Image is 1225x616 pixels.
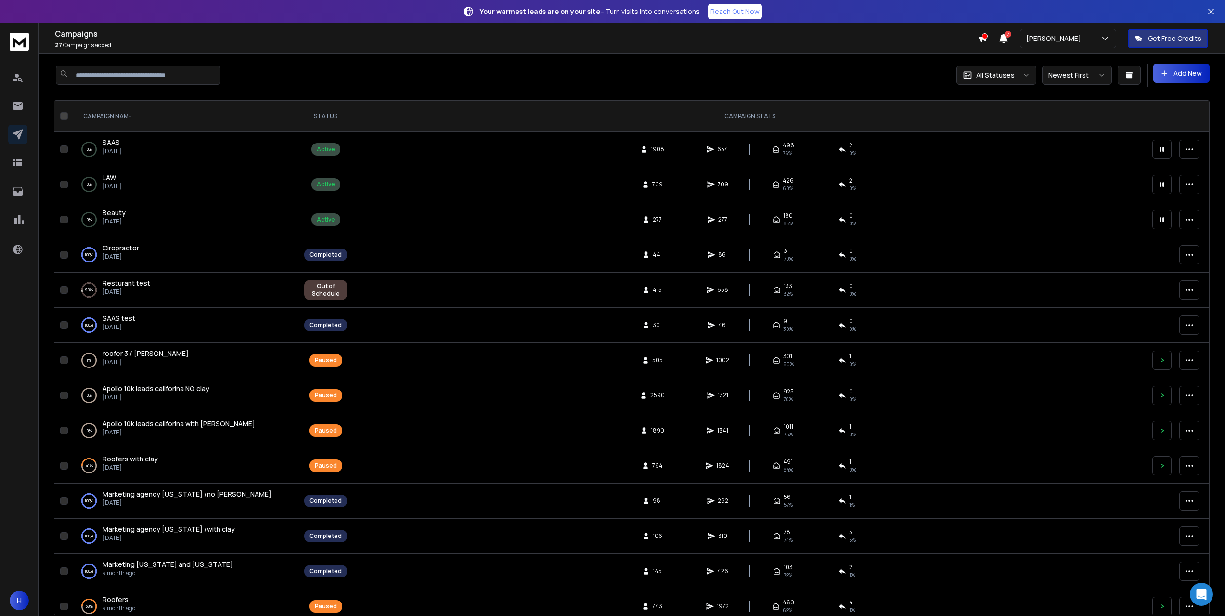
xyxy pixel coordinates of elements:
[72,132,298,167] td: 0%SAAS[DATE]
[849,353,851,360] span: 1
[849,536,856,544] span: 5 %
[315,603,337,610] div: Paused
[849,431,856,438] span: 0 %
[784,282,792,290] span: 133
[103,314,135,323] a: SAAS test
[849,571,855,579] span: 1 %
[849,255,856,262] span: 0 %
[72,273,298,308] td: 95%Resturant test[DATE]
[103,489,271,499] a: Marketing agency [US_STATE] /no [PERSON_NAME]
[849,466,856,473] span: 0 %
[849,528,852,536] span: 5
[72,101,298,132] th: CAMPAIGN NAME
[710,7,760,16] p: Reach Out Now
[783,466,793,473] span: 64 %
[85,566,93,576] p: 100 %
[72,237,298,273] td: 100%Ciropractor[DATE]
[653,532,662,540] span: 106
[849,360,856,368] span: 0 %
[653,251,662,259] span: 44
[103,138,120,147] a: SAAS
[317,216,335,223] div: Active
[85,250,93,260] p: 100 %
[849,606,855,614] span: 1 %
[708,4,762,19] a: Reach Out Now
[103,384,209,393] a: Apollo 10k leads califorina NO clay
[849,395,856,403] span: 0 %
[72,308,298,343] td: 100%SAAS test[DATE]
[718,251,728,259] span: 86
[103,569,233,577] p: a month ago
[650,392,665,399] span: 2590
[103,288,150,296] p: [DATE]
[849,149,856,157] span: 0 %
[103,218,126,225] p: [DATE]
[783,458,793,466] span: 491
[103,595,129,604] a: Roofers
[784,501,793,509] span: 57 %
[783,325,793,333] span: 30 %
[103,489,271,498] span: Marketing agency [US_STATE] /no [PERSON_NAME]
[783,177,794,184] span: 426
[653,321,662,329] span: 30
[717,286,728,294] span: 658
[717,603,729,610] span: 1972
[103,349,189,358] a: roofer 3 / [PERSON_NAME]
[315,356,337,364] div: Paused
[72,448,298,484] td: 41%Roofers with clay[DATE]
[784,290,793,298] span: 32 %
[85,320,93,330] p: 100 %
[783,388,794,395] span: 925
[103,524,235,534] a: Marketing agency [US_STATE] /with clay
[55,41,978,49] p: Campaigns added
[783,599,794,606] span: 460
[72,484,298,519] td: 100%Marketing agency [US_STATE] /no [PERSON_NAME][DATE]
[652,603,662,610] span: 743
[103,560,233,569] a: Marketing [US_STATE] and [US_STATE]
[718,532,728,540] span: 310
[783,142,794,149] span: 496
[849,458,851,466] span: 1
[849,212,853,220] span: 0
[309,251,342,259] div: Completed
[72,554,298,589] td: 100%Marketing [US_STATE] and [US_STATE]a month ago
[849,247,853,255] span: 0
[784,493,791,501] span: 56
[783,184,793,192] span: 60 %
[87,426,92,435] p: 0 %
[784,571,792,579] span: 72 %
[103,243,139,253] a: Ciropractor
[653,567,662,575] span: 145
[849,564,852,571] span: 2
[849,220,856,227] span: 0 %
[317,145,335,153] div: Active
[652,181,663,188] span: 709
[783,606,792,614] span: 62 %
[103,534,235,542] p: [DATE]
[315,462,337,470] div: Paused
[849,501,855,509] span: 1 %
[103,499,271,507] p: [DATE]
[353,101,1147,132] th: CAMPAIGN STATS
[85,496,93,506] p: 100 %
[85,285,93,295] p: 95 %
[849,493,851,501] span: 1
[103,358,189,366] p: [DATE]
[652,462,663,470] span: 764
[717,427,728,434] span: 1341
[309,497,342,505] div: Completed
[315,427,337,434] div: Paused
[85,531,93,541] p: 100 %
[717,145,728,153] span: 654
[716,462,729,470] span: 1824
[10,591,29,610] button: H
[87,144,92,154] p: 0 %
[849,388,853,395] span: 0
[784,528,790,536] span: 78
[103,278,150,288] span: Resturant test
[653,216,662,223] span: 277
